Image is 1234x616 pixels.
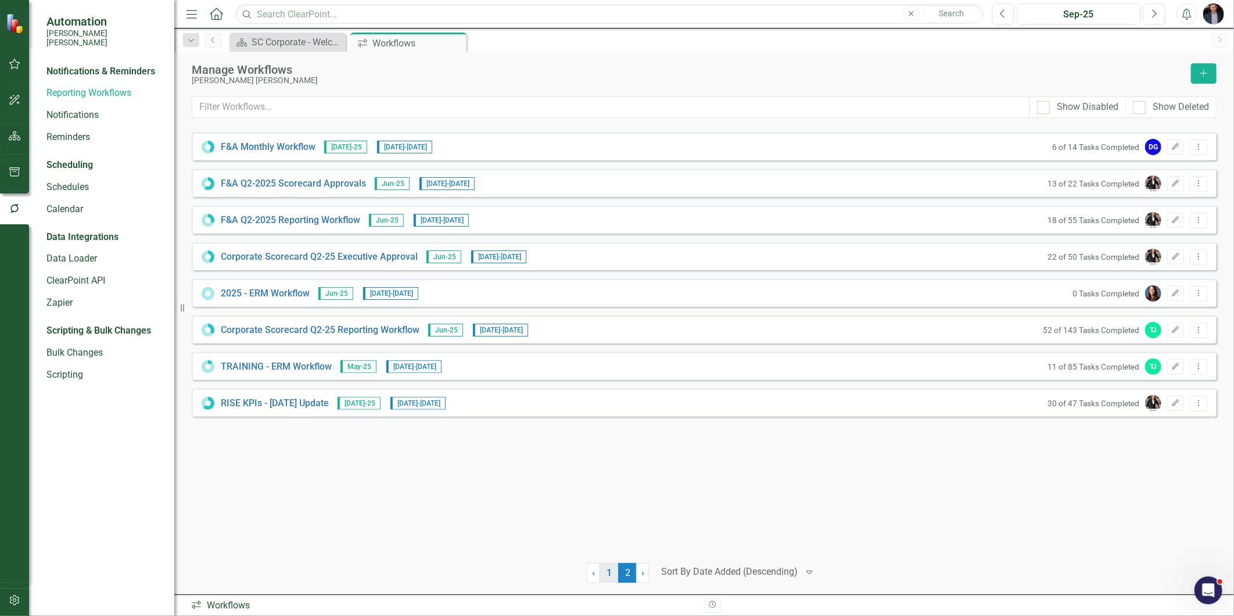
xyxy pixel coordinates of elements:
[600,563,618,583] a: 1
[923,6,981,22] button: Search
[221,287,310,300] a: 2025 - ERM Workflow
[46,203,163,216] a: Calendar
[363,287,418,300] span: [DATE] - [DATE]
[1052,142,1139,152] small: 6 of 14 Tasks Completed
[1043,325,1139,335] small: 52 of 143 Tasks Completed
[372,36,464,51] div: Workflows
[221,397,329,410] a: RISE KPIs - [DATE] Update
[1021,8,1136,22] div: Sep-25
[390,397,446,410] span: [DATE] - [DATE]
[46,15,163,28] span: Automation
[324,141,367,153] span: [DATE]-25
[1194,576,1222,604] iframe: Intercom live chat
[428,324,463,336] span: Jun-25
[1048,362,1139,371] small: 11 of 85 Tasks Completed
[1048,399,1139,408] small: 30 of 47 Tasks Completed
[192,63,1185,76] div: Manage Workflows
[1048,252,1139,262] small: 22 of 50 Tasks Completed
[235,4,984,24] input: Search ClearPoint...
[46,109,163,122] a: Notifications
[1145,359,1161,375] div: TJ
[414,214,469,227] span: [DATE] - [DATE]
[618,563,637,583] span: 2
[471,250,526,263] span: [DATE] - [DATE]
[1145,139,1161,155] div: DG
[1145,176,1161,192] img: Julie Jordan
[377,141,432,153] span: [DATE] - [DATE]
[46,296,163,310] a: Zapier
[473,324,528,336] span: [DATE] - [DATE]
[1048,216,1139,225] small: 18 of 55 Tasks Completed
[1145,285,1161,302] img: Tami Griswold
[340,360,376,373] span: May-25
[46,324,151,338] div: Scripting & Bulk Changes
[1072,289,1139,298] small: 0 Tasks Completed
[46,131,163,144] a: Reminders
[46,65,155,78] div: Notifications & Reminders
[221,141,315,154] a: F&A Monthly Workflow
[1017,3,1140,24] button: Sep-25
[46,159,93,172] div: Scheduling
[221,360,332,374] a: TRAINING - ERM Workflow
[338,397,381,410] span: [DATE]-25
[221,324,419,337] a: Corporate Scorecard Q2-25 Reporting Workflow
[386,360,442,373] span: [DATE] - [DATE]
[939,9,964,18] span: Search
[1145,395,1161,411] img: Julie Jordan
[375,177,410,190] span: Jun-25
[46,252,163,266] a: Data Loader
[1145,212,1161,228] img: Julie Jordan
[46,87,163,100] a: Reporting Workflows
[252,35,343,49] div: SC Corporate - Welcome to ClearPoint
[232,35,343,49] a: SC Corporate - Welcome to ClearPoint
[6,13,26,33] img: ClearPoint Strategy
[1048,179,1139,188] small: 13 of 22 Tasks Completed
[191,599,695,613] div: Workflows
[426,250,461,263] span: Jun-25
[46,368,163,382] a: Scripting
[46,346,163,360] a: Bulk Changes
[1153,101,1209,114] div: Show Deleted
[318,287,353,300] span: Jun-25
[369,214,404,227] span: Jun-25
[192,96,1030,118] input: Filter Workflows...
[1057,101,1118,114] div: Show Disabled
[221,250,418,264] a: Corporate Scorecard Q2-25 Executive Approval
[46,274,163,288] a: ClearPoint API
[592,567,595,578] span: ‹
[221,214,360,227] a: F&A Q2-2025 Reporting Workflow
[221,177,366,191] a: F&A Q2-2025 Scorecard Approvals
[1203,3,1224,24] img: Chris Amodeo
[641,567,644,578] span: ›
[192,76,1185,85] div: [PERSON_NAME] [PERSON_NAME]
[46,28,163,48] small: [PERSON_NAME] [PERSON_NAME]
[419,177,475,190] span: [DATE] - [DATE]
[1145,249,1161,265] img: Julie Jordan
[1145,322,1161,338] div: TJ
[46,231,119,244] div: Data Integrations
[46,181,163,194] a: Schedules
